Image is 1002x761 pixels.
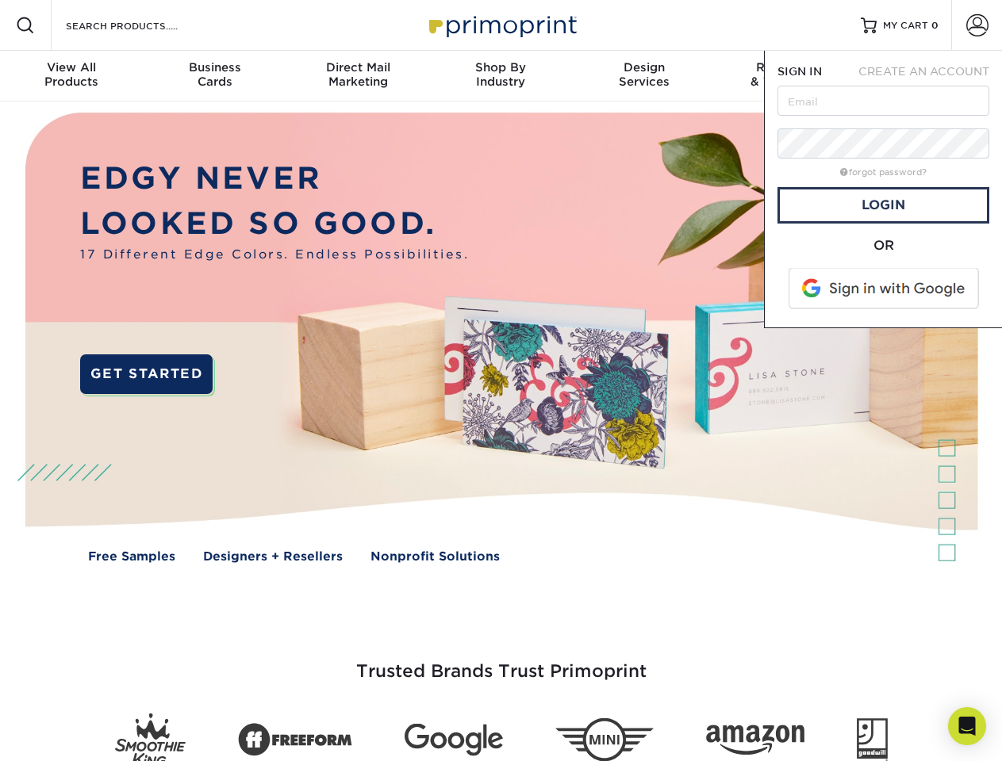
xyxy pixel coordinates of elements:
a: Shop ByIndustry [429,51,572,101]
span: 17 Different Edge Colors. Endless Possibilities. [80,246,469,264]
p: EDGY NEVER [80,156,469,201]
a: Nonprofit Solutions [370,548,500,566]
a: Free Samples [88,548,175,566]
span: Design [573,60,716,75]
img: Amazon [706,725,804,755]
span: Direct Mail [286,60,429,75]
a: BusinessCards [143,51,286,101]
span: CREATE AN ACCOUNT [858,65,989,78]
img: Primoprint [422,8,581,42]
span: Resources [716,60,858,75]
a: DesignServices [573,51,716,101]
a: GET STARTED [80,354,213,394]
a: forgot password? [840,167,927,178]
a: Direct MailMarketing [286,51,429,101]
a: Resources& Templates [716,51,858,101]
span: Shop By [429,60,572,75]
input: SEARCH PRODUCTS..... [64,16,219,35]
div: Industry [429,60,572,89]
img: Goodwill [857,718,888,761]
input: Email [777,86,989,116]
div: Marketing [286,60,429,89]
a: Login [777,187,989,224]
iframe: Google Customer Reviews [4,713,135,755]
div: OR [777,236,989,255]
div: Services [573,60,716,89]
img: Google [405,724,503,756]
span: 0 [931,20,939,31]
div: Cards [143,60,286,89]
p: LOOKED SO GOOD. [80,201,469,247]
a: Designers + Resellers [203,548,343,566]
h3: Trusted Brands Trust Primoprint [37,623,966,701]
span: SIGN IN [777,65,822,78]
span: Business [143,60,286,75]
span: MY CART [883,19,928,33]
div: Open Intercom Messenger [948,707,986,745]
div: & Templates [716,60,858,89]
